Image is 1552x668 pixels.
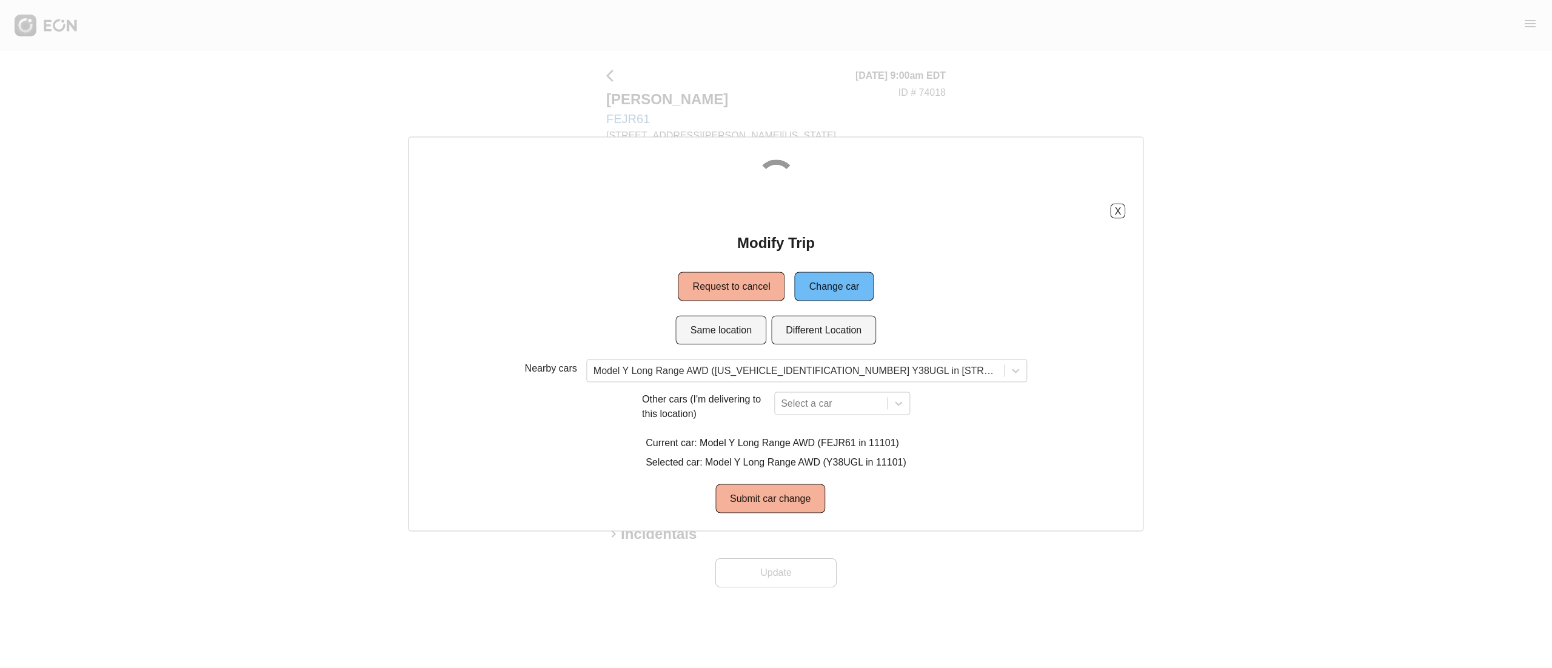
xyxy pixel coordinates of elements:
[771,316,876,345] button: Different Location
[715,484,825,513] button: Submit car change
[642,392,769,421] p: Other cars (I'm delivering to this location)
[1111,204,1126,219] button: X
[678,272,785,301] button: Request to cancel
[646,455,906,470] p: Selected car: Model Y Long Range AWD (Y38UGL in 11101)
[737,233,815,253] h2: Modify Trip
[795,272,874,301] button: Change car
[676,316,766,345] button: Same location
[646,436,906,450] p: Current car: Model Y Long Range AWD (FEJR61 in 11101)
[525,361,577,376] p: Nearby cars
